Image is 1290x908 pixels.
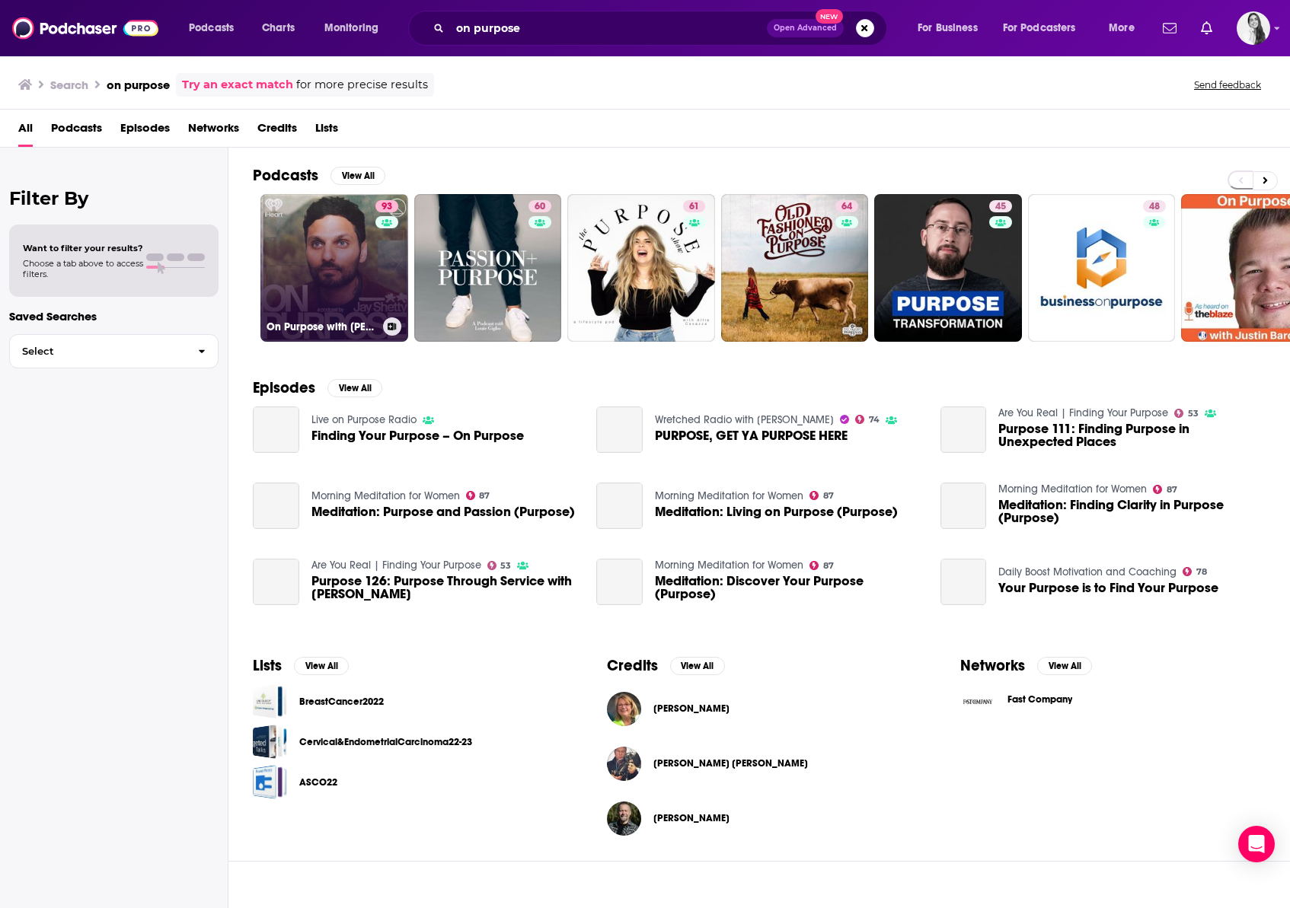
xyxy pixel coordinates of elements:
span: Purpose 126: Purpose Through Service with [PERSON_NAME] [311,575,579,601]
span: Networks [188,116,239,147]
span: for more precise results [296,76,428,94]
span: 87 [479,492,490,499]
a: All [18,116,33,147]
a: 74 [855,415,880,424]
a: Meditation: Discover Your Purpose (Purpose) [655,575,922,601]
h2: Networks [960,656,1025,675]
a: Daily Boost Motivation and Coaching [998,566,1177,578]
span: 53 [1188,410,1199,417]
a: Meditation: Discover Your Purpose (Purpose) [596,559,643,605]
a: Morning Meditation for Women [655,559,803,572]
a: BreastCancer2022 [299,693,384,710]
a: Purpose 126: Purpose Through Service with Jay Lucas [253,559,299,605]
h2: Episodes [253,378,315,397]
a: 53 [1174,409,1199,418]
span: 61 [689,199,699,215]
a: Live on Purpose Radio [311,413,417,426]
button: View All [670,657,725,675]
span: 87 [1167,486,1177,493]
span: Finding Your Purpose – On Purpose [311,429,524,442]
h3: On Purpose with [PERSON_NAME] [267,320,377,333]
button: View All [294,657,349,675]
span: 64 [841,199,852,215]
span: Open Advanced [774,24,837,32]
a: 61 [683,200,705,212]
a: 93 [375,200,398,212]
a: 87 [809,561,834,570]
span: Want to filter your results? [23,243,143,253]
h3: on purpose [107,78,170,92]
button: Luke IorioLuke Iorio [607,794,912,843]
a: Meditation: Living on Purpose (Purpose) [596,483,643,529]
a: Meditation: Finding Clarity in Purpose (Purpose) [998,499,1266,524]
a: 48 [1143,200,1166,212]
span: Select [10,346,186,356]
button: Sharon SwingSharon Swing [607,684,912,733]
a: 87 [466,491,490,500]
a: PURPOSE, GET YA PURPOSE HERE [596,406,643,453]
a: Are You Real | Finding Your Purpose [998,406,1168,419]
a: Sharon Swing [653,703,730,715]
a: Luke Iorio [653,812,730,824]
a: Your Purpose is to Find Your Purpose [998,581,1218,594]
a: 78 [1183,567,1207,576]
a: Finding Your Purpose – On Purpose [253,406,299,453]
a: EpisodesView All [253,378,382,397]
a: Meditation: Living on Purpose (Purpose) [655,505,898,518]
a: BreastCancer2022 [253,684,287,718]
a: Purpose 111: Finding Purpose in Unexpected Places [940,406,987,453]
a: PURPOSE, GET YA PURPOSE HERE [655,429,848,442]
div: Open Intercom Messenger [1238,826,1275,862]
a: PodcastsView All [253,166,385,185]
button: open menu [178,16,254,40]
a: 64 [721,194,869,342]
button: Deacon John L. DavisDeacon John L. Davis [607,739,912,788]
a: Purpose 126: Purpose Through Service with Jay Lucas [311,575,579,601]
a: NetworksView All [960,656,1092,675]
a: Show notifications dropdown [1195,15,1218,41]
span: Choose a tab above to access filters. [23,258,143,279]
a: Lists [315,116,338,147]
a: 87 [1153,485,1177,494]
span: More [1109,18,1135,39]
button: Fast Company logoFast Company [960,684,1266,719]
button: open menu [907,16,997,40]
a: ASCO22 [253,765,287,799]
h2: Lists [253,656,282,675]
a: Episodes [120,116,170,147]
img: User Profile [1237,11,1270,45]
a: ListsView All [253,656,349,675]
button: Send feedback [1189,78,1266,91]
span: 45 [995,199,1006,215]
a: 45 [989,200,1012,212]
button: Show profile menu [1237,11,1270,45]
span: 87 [823,492,834,499]
button: View All [1037,657,1092,675]
img: Luke Iorio [607,801,641,836]
a: Podcasts [51,116,102,147]
h3: Search [50,78,88,92]
a: Morning Meditation for Women [655,489,803,502]
h2: Podcasts [253,166,318,185]
a: Meditation: Purpose and Passion (Purpose) [253,483,299,529]
button: open menu [993,16,1098,40]
h2: Filter By [9,187,219,209]
a: Sharon Swing [607,692,641,726]
span: 74 [869,416,880,423]
a: CreditsView All [607,656,725,675]
button: Open AdvancedNew [767,19,844,37]
button: open menu [1098,16,1154,40]
span: 93 [382,199,392,215]
img: Fast Company logo [960,684,995,719]
button: View All [327,379,382,397]
a: Meditation: Purpose and Passion (Purpose) [311,505,575,518]
span: 48 [1149,199,1160,215]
